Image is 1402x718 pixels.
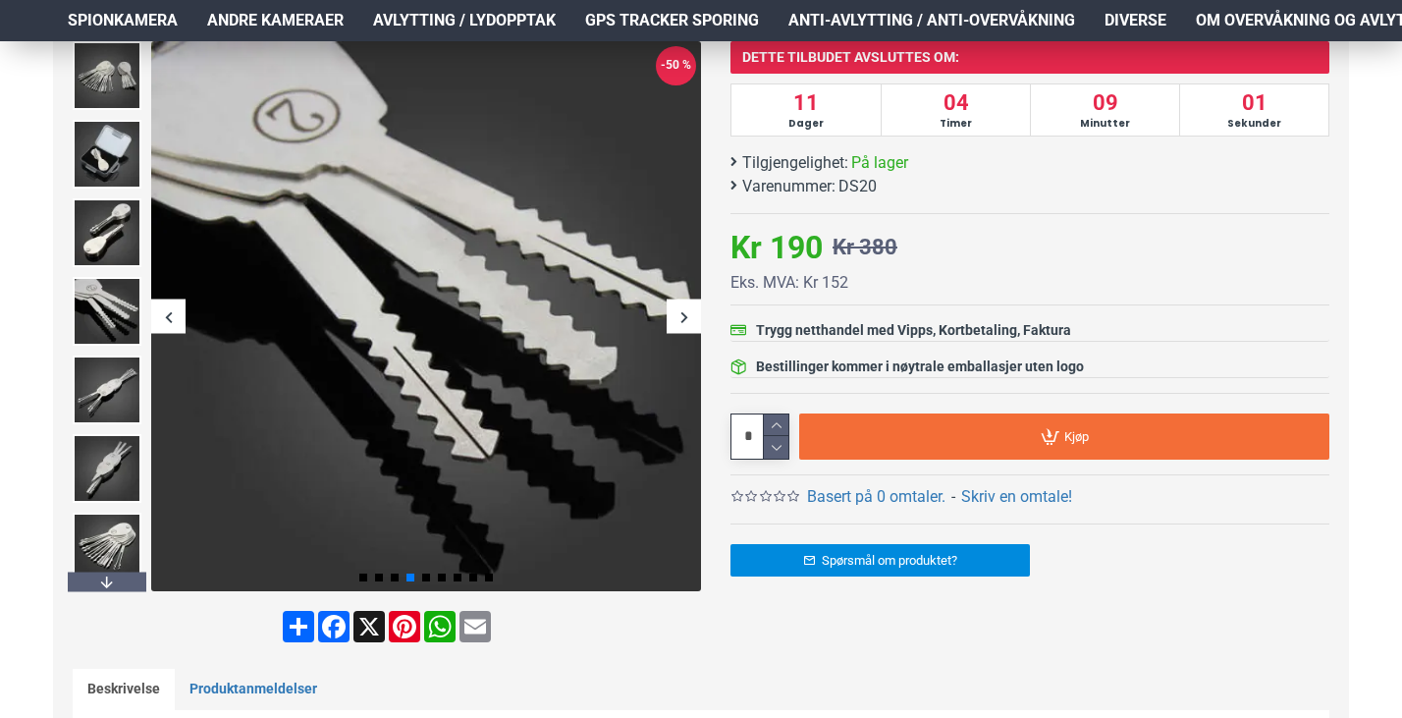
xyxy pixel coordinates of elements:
span: Go to slide 8 [469,574,477,581]
b: Varenummer: [742,175,836,198]
span: Go to slide 3 [391,574,399,581]
span: GPS Tracker Sporing [585,9,759,32]
span: Go to slide 7 [454,574,461,581]
span: Minutter [1033,116,1177,131]
img: Dirkesett med 20 deler i nøkkelbånd - SpyGadgets.no [73,120,141,189]
span: Go to slide 4 [406,574,414,581]
a: Spørsmål om produktet? [730,544,1030,577]
span: DS20 [838,175,877,198]
img: Dirkesett med 20 deler i nøkkelbånd - SpyGadgets.no [73,41,141,110]
span: Go to slide 5 [422,574,430,581]
a: X [351,611,387,642]
span: Go to slide 9 [485,574,493,581]
div: Previous slide [151,300,186,334]
a: Email [458,611,493,642]
a: WhatsApp [422,611,458,642]
span: Go to slide 1 [359,574,367,581]
span: Diverse [1105,9,1166,32]
a: Beskrivelse [73,669,175,710]
div: 11 [731,84,881,136]
div: Next slide [68,572,146,591]
div: Trygg netthandel med Vipps, Kortbetaling, Faktura [756,320,1071,341]
img: Dirkesett med 20 deler i nøkkelbånd - SpyGadgets.no [73,434,141,503]
a: Skriv en omtale! [961,485,1072,509]
span: Avlytting / Lydopptak [373,9,556,32]
a: Share [281,611,316,642]
span: Kjøp [1064,430,1089,443]
div: Kr 380 [833,231,897,263]
b: - [951,487,955,506]
a: Facebook [316,611,351,642]
img: Dirkesett med 20 deler i nøkkelbånd - SpyGadgets.no [73,198,141,267]
div: Kr 190 [730,224,823,271]
b: Tilgjengelighet: [742,151,848,175]
img: Dirkesett med 20 deler i nøkkelbånd - SpyGadgets.no [151,41,701,591]
a: Produktanmeldelser [175,669,332,710]
div: 09 [1030,84,1179,136]
span: Spionkamera [68,9,178,32]
span: Andre kameraer [207,9,344,32]
a: Basert på 0 omtaler. [807,485,945,509]
span: På lager [851,151,908,175]
div: 04 [881,84,1030,136]
div: 01 [1179,84,1328,136]
a: Pinterest [387,611,422,642]
div: Bestillinger kommer i nøytrale emballasjer uten logo [756,357,1084,377]
span: Go to slide 6 [438,574,446,581]
img: Dirkesett med 20 deler i nøkkelbånd - SpyGadgets.no [73,356,141,424]
span: Dager [733,116,879,131]
div: Next slide [667,300,701,334]
span: Sekunder [1182,116,1326,131]
span: Anti-avlytting / Anti-overvåkning [788,9,1075,32]
span: Go to slide 2 [375,574,383,581]
h5: Dette tilbudet avsluttes om: [730,41,1329,74]
img: Dirkesett med 20 deler i nøkkelbånd - SpyGadgets.no [73,513,141,581]
img: Dirkesett med 20 deler i nøkkelbånd - SpyGadgets.no [73,277,141,346]
span: Timer [884,116,1028,131]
